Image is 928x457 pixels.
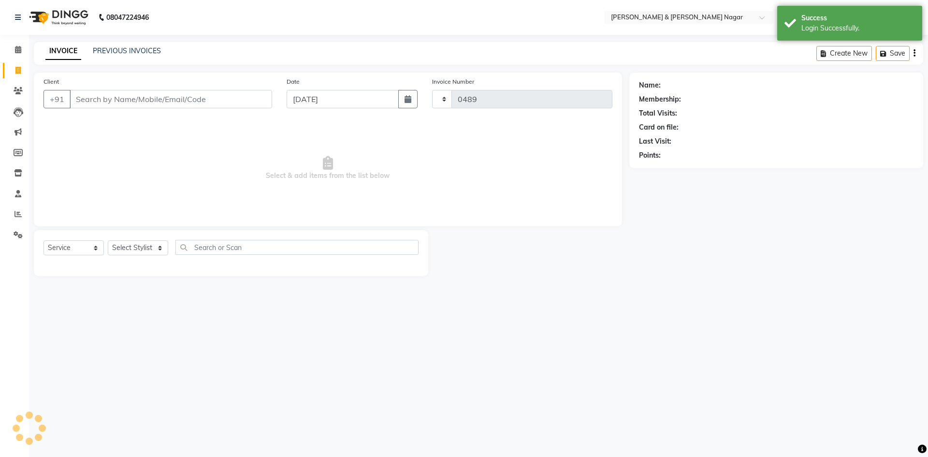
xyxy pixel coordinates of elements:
[43,120,612,217] span: Select & add items from the list below
[432,77,474,86] label: Invoice Number
[175,240,419,255] input: Search or Scan
[816,46,872,61] button: Create New
[106,4,149,31] b: 08047224946
[70,90,272,108] input: Search by Name/Mobile/Email/Code
[639,108,677,118] div: Total Visits:
[639,80,661,90] div: Name:
[639,94,681,104] div: Membership:
[639,122,679,133] div: Card on file:
[876,46,910,61] button: Save
[801,13,915,23] div: Success
[639,136,671,147] div: Last Visit:
[43,77,59,86] label: Client
[93,46,161,55] a: PREVIOUS INVOICES
[25,4,91,31] img: logo
[45,43,81,60] a: INVOICE
[639,150,661,161] div: Points:
[43,90,71,108] button: +91
[287,77,300,86] label: Date
[801,23,915,33] div: Login Successfully.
